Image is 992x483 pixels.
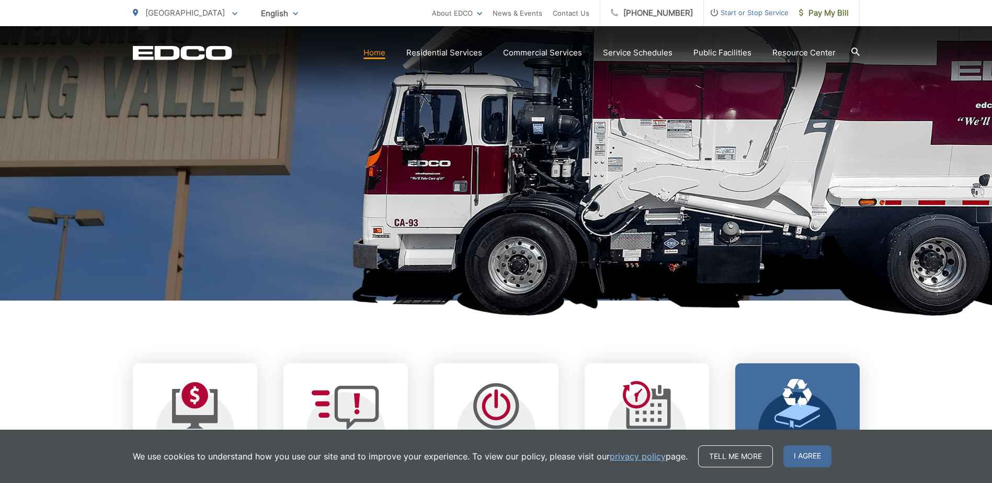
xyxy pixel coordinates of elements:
[133,450,688,463] p: We use cookies to understand how you use our site and to improve your experience. To view our pol...
[698,445,773,467] a: Tell me more
[503,47,582,59] a: Commercial Services
[783,445,831,467] span: I agree
[432,7,482,19] a: About EDCO
[145,8,225,18] span: [GEOGRAPHIC_DATA]
[493,7,542,19] a: News & Events
[363,47,385,59] a: Home
[610,450,666,463] a: privacy policy
[133,45,232,60] a: EDCD logo. Return to the homepage.
[603,47,672,59] a: Service Schedules
[253,4,306,22] span: English
[799,7,849,19] span: Pay My Bill
[406,47,482,59] a: Residential Services
[693,47,751,59] a: Public Facilities
[553,7,589,19] a: Contact Us
[772,47,836,59] a: Resource Center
